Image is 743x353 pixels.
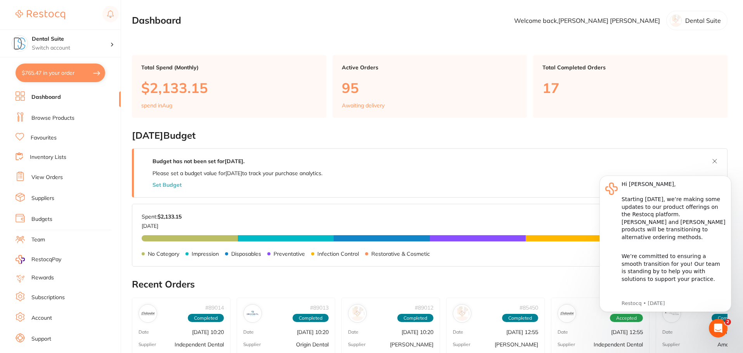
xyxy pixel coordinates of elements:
a: Team [31,236,45,244]
p: Supplier [348,342,365,347]
a: RestocqPay [16,255,61,264]
p: Preventative [274,251,305,257]
p: Independent Dental [175,341,224,348]
a: Suppliers [31,195,54,202]
a: Restocq Logo [16,6,65,24]
p: Restorative & Cosmetic [371,251,430,257]
p: Infection Control [317,251,359,257]
p: Total Spend (Monthly) [141,64,317,71]
h2: Recent Orders [132,279,727,290]
p: [DATE] 12:55 [611,329,643,335]
p: Active Orders [342,64,518,71]
a: Rewards [31,274,54,282]
p: # 89012 [415,305,433,311]
span: Completed [397,314,433,322]
p: Date [662,329,673,335]
a: Subscriptions [31,294,65,301]
a: View Orders [31,174,63,181]
span: Completed [293,314,329,322]
p: Supplier [558,342,575,347]
p: [DATE] 10:20 [297,329,329,335]
button: Set Budget [152,182,182,188]
img: Dental Suite [12,36,28,51]
iframe: Intercom live chat [709,319,727,338]
p: Date [453,329,463,335]
a: Total Completed Orders17 [533,55,727,118]
p: Dental Suite [685,17,721,24]
a: Account [31,314,52,322]
a: Inventory Lists [30,153,66,161]
p: [DATE] 12:55 [506,329,538,335]
p: # 89014 [205,305,224,311]
p: Message from Restocq, sent 5d ago [34,136,138,143]
p: Supplier [453,342,470,347]
a: Dashboard [31,93,61,101]
a: Active Orders95Awaiting delivery [333,55,527,118]
img: Henry Schein Halas [350,306,365,321]
p: Date [243,329,254,335]
img: Independent Dental [140,306,155,321]
a: Favourites [31,134,57,142]
p: Awaiting delivery [342,102,384,108]
p: Spent: [142,214,182,220]
img: Origin Dental [245,306,260,321]
a: Budgets [31,215,52,223]
img: Henry Schein Halas [455,306,469,321]
h4: Dental Suite [32,35,110,43]
p: [DATE] [142,220,182,229]
p: Disposables [231,251,261,257]
p: 95 [342,80,518,96]
div: Simply reply to this message and we’ll be in touch to guide you through these next steps. We are ... [34,123,138,169]
p: # 89013 [310,305,329,311]
p: [DATE] 10:20 [402,329,433,335]
p: Date [139,329,149,335]
iframe: Intercom notifications message [588,164,743,332]
p: Date [558,329,568,335]
img: RestocqPay [16,255,25,264]
p: spend in Aug [141,102,172,108]
p: # 85450 [520,305,538,311]
p: Independent Dental [594,341,643,348]
p: Date [348,329,359,335]
span: Completed [502,314,538,322]
p: Switch account [32,44,110,52]
strong: Budget has not been set for [DATE] . [152,158,244,165]
a: Total Spend (Monthly)$2,133.15spend inAug [132,55,326,118]
span: RestocqPay [31,256,61,263]
img: Restocq Logo [16,10,65,19]
p: No Category [148,251,179,257]
span: 2 [725,319,731,325]
p: Total Completed Orders [542,64,718,71]
p: Impression [192,251,219,257]
p: [DATE] 10:20 [192,329,224,335]
h2: [DATE] Budget [132,130,727,141]
h2: Dashboard [132,15,181,26]
p: Supplier [243,342,261,347]
img: Independent Dental [559,306,574,321]
span: Completed [188,314,224,322]
p: Supplier [662,342,680,347]
a: Support [31,335,51,343]
p: 17 [542,80,718,96]
p: Please set a budget value for [DATE] to track your purchase analytics. [152,170,322,176]
strong: $2,133.15 [158,213,182,220]
p: Origin Dental [296,341,329,348]
p: Supplier [139,342,156,347]
a: Browse Products [31,114,74,122]
p: [PERSON_NAME] [390,341,433,348]
button: $765.47 in your order [16,64,105,82]
p: $2,133.15 [141,80,317,96]
p: Welcome back, [PERSON_NAME] [PERSON_NAME] [514,17,660,24]
p: [PERSON_NAME] [495,341,538,348]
